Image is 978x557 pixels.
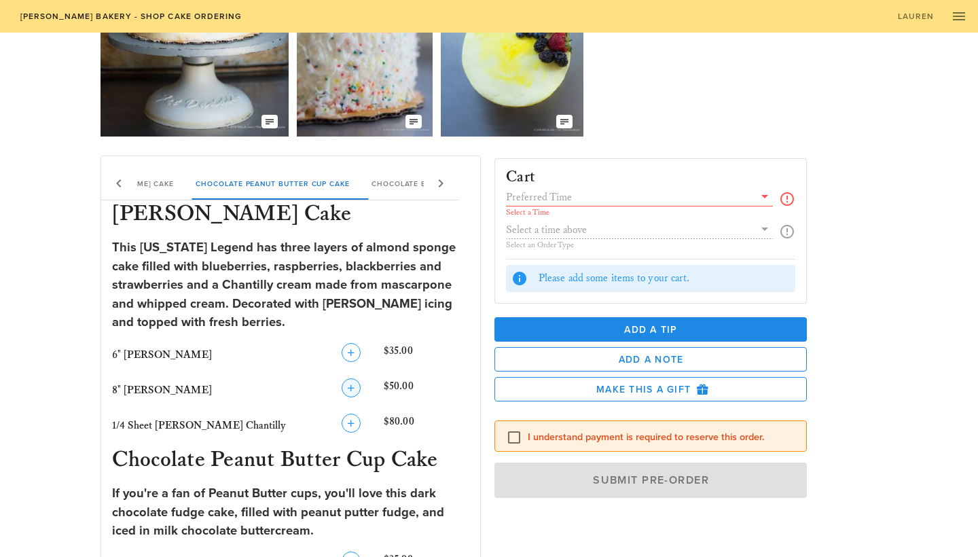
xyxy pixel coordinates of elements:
span: Add a Note [506,354,795,365]
span: 1/4 Sheet [PERSON_NAME] Chantilly [112,419,286,432]
a: Lauren [889,7,943,26]
div: $50.00 [381,376,472,406]
button: Make this a Gift [494,377,807,401]
input: Preferred Time [506,188,754,206]
div: If you're a fan of Peanut Butter cups, you'll love this dark chocolate fudge cake, filled with pe... [112,484,470,541]
div: $35.00 [381,340,472,370]
div: Chocolate Peanut Butter Cup Cake [185,167,361,200]
h3: [PERSON_NAME] Cake [109,200,473,230]
div: Chocolate Butter Pecan Cake [360,167,513,200]
button: Add a Note [494,347,807,372]
a: [PERSON_NAME] Bakery - Shop Cake Ordering [11,7,251,26]
span: [PERSON_NAME] Bakery - Shop Cake Ordering [19,12,242,21]
h3: Cart [506,170,535,185]
span: Submit Pre-Order [510,473,791,487]
label: I understand payment is required to reserve this order. [528,431,795,444]
span: 8" [PERSON_NAME] [112,384,212,397]
div: This [US_STATE] Legend has three layers of almond sponge cake filled with blueberries, raspberrie... [112,238,470,332]
button: Submit Pre-Order [494,463,807,498]
div: Select a Time [506,209,773,217]
div: $80.00 [381,411,472,441]
button: Add a Tip [494,317,807,342]
h3: Chocolate Peanut Butter Cup Cake [109,446,473,476]
span: Lauren [897,12,935,21]
span: 6" [PERSON_NAME] [112,348,212,361]
span: Make this a Gift [506,383,795,395]
div: Please add some items to your cart. [539,271,790,286]
span: Add a Tip [505,324,796,336]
